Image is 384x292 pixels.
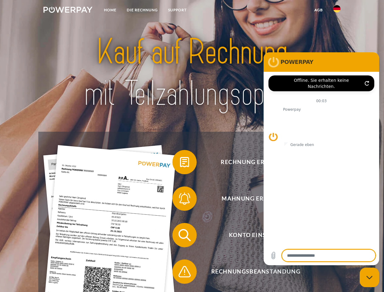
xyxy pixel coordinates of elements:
img: qb_bell.svg [177,191,192,206]
a: DIE RECHNUNG [122,5,163,16]
span: Rechnung erhalten? [181,150,330,174]
img: qb_warning.svg [177,264,192,279]
iframe: Messaging-Fenster [264,52,379,265]
a: agb [309,5,328,16]
button: Rechnungsbeanstandung [172,259,330,284]
img: title-powerpay_de.svg [58,29,326,116]
span: Konto einsehen [181,223,330,247]
img: qb_bill.svg [177,155,192,170]
span: Rechnungsbeanstandung [181,259,330,284]
button: Mahnung erhalten? [172,186,330,211]
iframe: Schaltfläche zum Öffnen des Messaging-Fensters; Konversation läuft [360,268,379,287]
a: SUPPORT [163,5,192,16]
a: Home [99,5,122,16]
img: logo-powerpay-white.svg [43,7,92,13]
img: de [333,5,341,12]
span: Mahnung erhalten? [181,186,330,211]
img: qb_search.svg [177,228,192,243]
button: Rechnung erhalten? [172,150,330,174]
button: Konto einsehen [172,223,330,247]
